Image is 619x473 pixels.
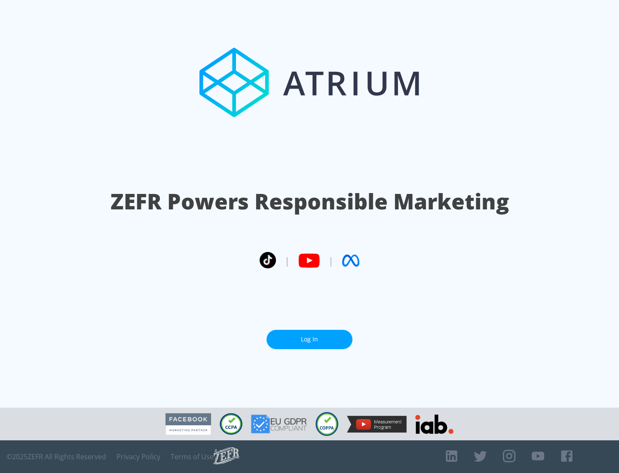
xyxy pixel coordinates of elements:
h1: ZEFR Powers Responsible Marketing [110,187,509,216]
span: © 2025 ZEFR All Rights Reserved [6,452,106,461]
img: IAB [415,415,454,434]
a: Terms of Use [171,452,214,461]
img: COPPA Compliant [316,412,338,436]
span: | [328,254,334,267]
img: GDPR Compliant [251,415,307,433]
span: | [285,254,290,267]
img: YouTube Measurement Program [347,416,407,433]
img: Facebook Marketing Partner [165,413,211,435]
a: Privacy Policy [116,452,160,461]
img: CCPA Compliant [220,413,242,435]
a: Log In [267,330,352,349]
